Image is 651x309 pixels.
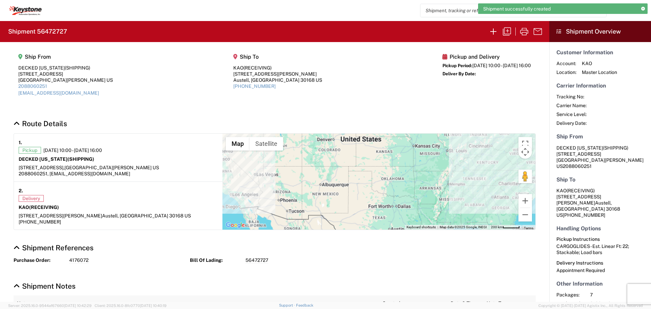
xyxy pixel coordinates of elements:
span: 4176072 [69,257,88,264]
h6: Pickup Instructions [556,236,644,242]
strong: 1. [19,138,22,147]
span: [STREET_ADDRESS][PERSON_NAME] [19,213,102,218]
button: Zoom out [518,208,532,221]
strong: Bill Of Lading: [190,257,241,264]
h5: Pickup and Delivery [442,54,531,60]
div: [PHONE_NUMBER] [19,219,218,225]
address: [GEOGRAPHIC_DATA][PERSON_NAME] US [556,145,644,169]
div: 2088060251, [EMAIL_ADDRESS][DOMAIN_NAME] [19,171,218,177]
span: Service Level: [556,111,587,117]
a: 2088060251 [18,83,47,89]
span: (RECEIVING) [29,205,59,210]
span: [DATE] 10:00 - [DATE] 16:00 [472,63,531,68]
button: Map camera controls [518,145,532,159]
a: Terms [524,226,533,230]
span: (SHIPPING) [603,145,628,151]
h5: Ship From [556,133,644,140]
span: Tracking No: [556,94,587,100]
div: KAO [233,65,322,71]
span: KAO [STREET_ADDRESS][PERSON_NAME] [556,188,601,206]
span: Delivery Date: [556,120,587,126]
h2: Shipment 56472727 [8,27,67,36]
div: DECKED [US_STATE] [18,65,113,71]
header: Shipment Overview [549,21,651,42]
strong: 2. [19,187,23,195]
h6: Delivery Instructions [556,260,644,266]
span: 56472727 [245,257,268,264]
span: Total Weight: [556,301,585,307]
span: [PHONE_NUMBER] [563,212,605,218]
a: Feedback [296,303,313,307]
span: Austell, [GEOGRAPHIC_DATA] 30168 US [102,213,191,218]
button: Zoom in [518,194,532,208]
button: Show street map [226,137,250,151]
span: KAO [582,60,617,66]
span: [STREET_ADDRESS] [556,151,601,157]
h5: Other Information [556,281,644,287]
h5: Ship To [233,54,322,60]
button: Show satellite imagery [250,137,283,151]
a: Hide Details [14,244,94,252]
button: Drag Pegman onto the map to open Street View [518,170,532,183]
div: [GEOGRAPHIC_DATA][PERSON_NAME] US [18,77,113,83]
button: Toggle fullscreen view [518,137,532,151]
a: [EMAIL_ADDRESS][DOMAIN_NAME] [18,90,99,96]
span: 8166 LBS [590,301,648,307]
span: Server: 2025.16.0-9544af67660 [8,304,92,308]
strong: KAO [19,205,59,210]
span: DECKED [US_STATE] [556,145,603,151]
span: [DATE] 10:42:29 [64,304,92,308]
span: [GEOGRAPHIC_DATA][PERSON_NAME] US [64,165,159,170]
h5: Ship To [556,176,644,183]
h5: Carrier Information [556,82,644,89]
img: Google [224,221,246,230]
span: Deliver By Date: [442,71,476,76]
span: 7 [590,292,648,298]
span: Delivery [19,195,44,202]
strong: DECKED [US_STATE] [19,156,94,162]
h5: Handling Options [556,225,644,232]
span: Carrier Name: [556,102,587,109]
span: [DATE] 10:40:19 [140,304,166,308]
h5: Customer Information [556,49,644,56]
h5: Ship From [18,54,113,60]
div: Austell, [GEOGRAPHIC_DATA] 30168 US [233,77,322,83]
span: (SHIPPING) [65,65,90,71]
a: [PHONE_NUMBER] [233,83,276,89]
span: [STREET_ADDRESS], [19,165,64,170]
address: Austell, [GEOGRAPHIC_DATA] 30168 US [556,188,644,218]
span: Master Location [582,69,617,75]
div: Appointment Required [556,267,644,273]
span: Location: [556,69,576,75]
span: Packages: [556,292,585,298]
button: Map Scale: 200 km per 47 pixels [489,225,522,230]
a: Hide Details [14,119,67,128]
span: Pickup [19,147,41,154]
div: [STREET_ADDRESS] [18,71,113,77]
a: Hide Details [14,282,76,290]
span: 200 km [491,225,502,229]
button: Keyboard shortcuts [407,225,436,230]
span: Client: 2025.16.0-8fc0770 [95,304,166,308]
a: Support [279,303,296,307]
strong: Purchase Order: [14,257,64,264]
span: 2088060251 [563,163,592,169]
span: Shipment successfully created [483,6,551,12]
span: Map data ©2025 Google, INEGI [440,225,487,229]
a: Open this area in Google Maps (opens a new window) [224,221,246,230]
span: [DATE] 10:00 - [DATE] 16:00 [43,147,102,153]
input: Shipment, tracking or reference number [420,4,596,17]
div: [STREET_ADDRESS][PERSON_NAME] [233,71,322,77]
span: (RECEIVING) [243,65,272,71]
div: CARGOGLIDES - Est. Linear Ft: 22; Stackable; Load bars [556,243,644,255]
span: Account: [556,60,576,66]
span: Copyright © [DATE]-[DATE] Agistix Inc., All Rights Reserved [538,303,643,309]
span: (RECEIVING) [567,188,595,193]
span: (SHIPPING) [67,156,94,162]
span: Pickup Period: [442,63,472,68]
